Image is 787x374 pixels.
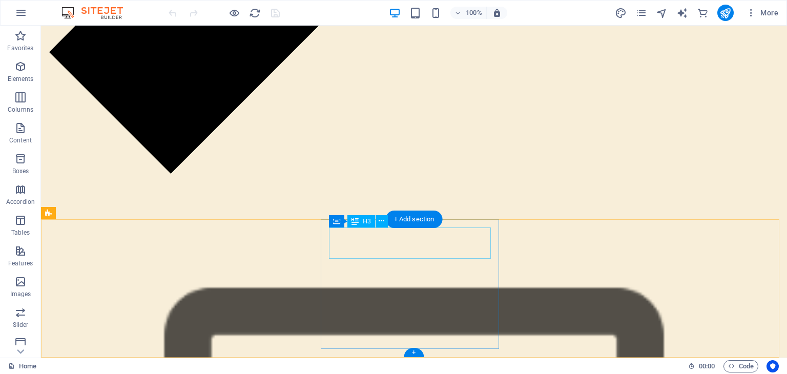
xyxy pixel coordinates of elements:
div: + Add section [386,211,443,228]
button: reload [248,7,261,19]
button: commerce [697,7,709,19]
p: Favorites [7,44,33,52]
span: More [746,8,778,18]
i: AI Writer [676,7,688,19]
span: Code [728,360,754,372]
button: More [742,5,782,21]
button: Code [723,360,758,372]
p: Boxes [12,167,29,175]
span: 00 00 [699,360,715,372]
i: Pages (Ctrl+Alt+S) [635,7,647,19]
span: H3 [363,218,370,224]
p: Accordion [6,198,35,206]
i: Design (Ctrl+Alt+Y) [615,7,627,19]
p: Features [8,259,33,267]
button: Usercentrics [767,360,779,372]
h6: Session time [688,360,715,372]
i: On resize automatically adjust zoom level to fit chosen device. [492,8,502,17]
button: design [615,7,627,19]
span: : [706,362,708,370]
h6: 100% [466,7,482,19]
button: text_generator [676,7,689,19]
p: Elements [8,75,34,83]
p: Tables [11,228,30,237]
p: Slider [13,321,29,329]
p: Images [10,290,31,298]
div: + [404,348,424,357]
i: Reload page [249,7,261,19]
button: Click here to leave preview mode and continue editing [228,7,240,19]
img: Editor Logo [59,7,136,19]
button: navigator [656,7,668,19]
p: Content [9,136,32,144]
p: Columns [8,106,33,114]
button: 100% [450,7,487,19]
button: publish [717,5,734,21]
a: Click to cancel selection. Double-click to open Pages [8,360,36,372]
i: Commerce [697,7,709,19]
button: pages [635,7,648,19]
i: Navigator [656,7,668,19]
i: Publish [719,7,731,19]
